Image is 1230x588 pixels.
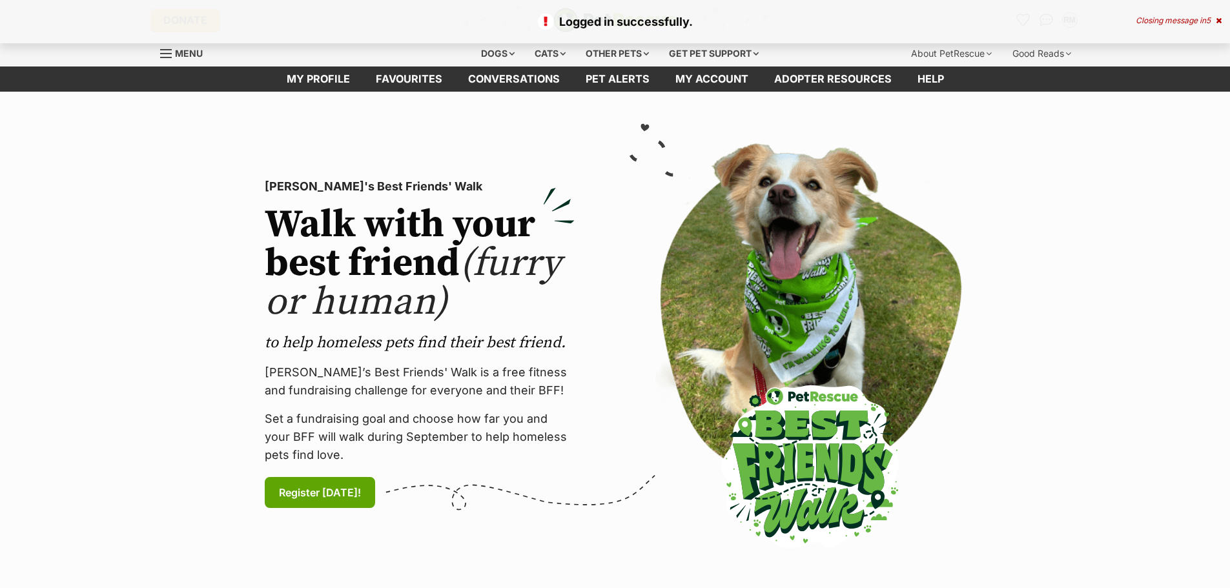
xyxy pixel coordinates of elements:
[265,239,561,327] span: (furry or human)
[265,410,575,464] p: Set a fundraising goal and choose how far you and your BFF will walk during September to help hom...
[265,177,575,196] p: [PERSON_NAME]'s Best Friends' Walk
[363,66,455,92] a: Favourites
[761,66,905,92] a: Adopter resources
[265,332,575,353] p: to help homeless pets find their best friend.
[660,41,768,66] div: Get pet support
[160,41,212,64] a: Menu
[902,41,1001,66] div: About PetRescue
[573,66,662,92] a: Pet alerts
[455,66,573,92] a: conversations
[279,485,361,500] span: Register [DATE]!
[905,66,957,92] a: Help
[1003,41,1080,66] div: Good Reads
[662,66,761,92] a: My account
[175,48,203,59] span: Menu
[265,477,375,508] a: Register [DATE]!
[265,206,575,322] h2: Walk with your best friend
[526,41,575,66] div: Cats
[577,41,658,66] div: Other pets
[274,66,363,92] a: My profile
[265,363,575,400] p: [PERSON_NAME]’s Best Friends' Walk is a free fitness and fundraising challenge for everyone and t...
[472,41,524,66] div: Dogs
